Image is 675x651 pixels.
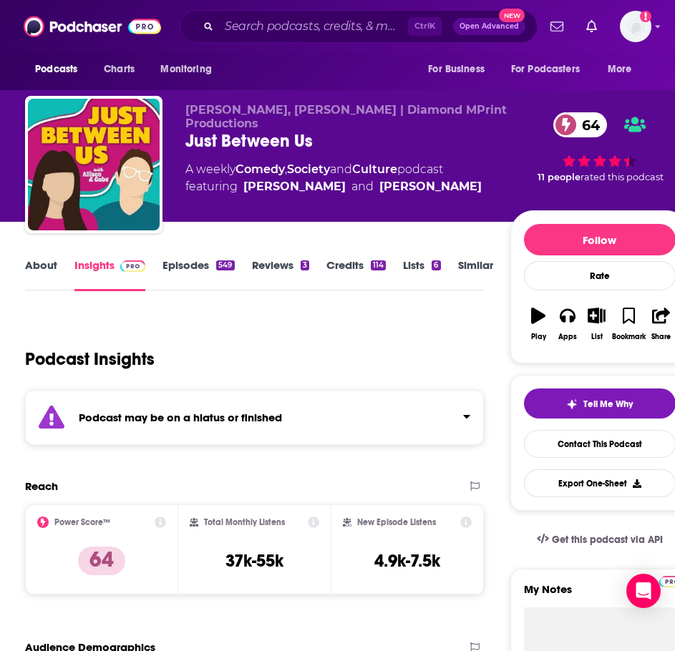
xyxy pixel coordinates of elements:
[499,9,525,22] span: New
[25,479,58,493] h2: Reach
[581,14,603,39] a: Show notifications dropdown
[150,56,230,83] button: open menu
[620,11,651,42] button: Show profile menu
[160,59,211,79] span: Monitoring
[216,260,234,270] div: 549
[352,162,397,176] a: Culture
[357,517,436,527] h2: New Episode Listens
[330,162,352,176] span: and
[180,10,538,43] div: Search podcasts, credits, & more...
[553,298,582,350] button: Apps
[54,517,110,527] h2: Power Score™
[568,112,607,137] span: 64
[235,162,285,176] a: Comedy
[581,172,664,182] span: rated this podcast
[379,178,482,195] a: Gabe S. Dunn
[25,348,155,370] h1: Podcast Insights
[374,550,440,572] h3: 4.9k-7.5k
[371,260,386,270] div: 114
[35,59,77,79] span: Podcasts
[104,59,135,79] span: Charts
[204,517,285,527] h2: Total Monthly Listens
[25,56,96,83] button: open menu
[612,333,646,341] div: Bookmark
[351,178,374,195] span: and
[78,547,125,575] p: 64
[79,411,282,424] strong: Podcast may be on a hiatus or finished
[538,172,581,182] span: 11 people
[408,17,442,36] span: Ctrl K
[252,258,309,291] a: Reviews3
[553,112,607,137] a: 64
[185,161,482,195] div: A weekly podcast
[582,298,611,350] button: List
[524,298,553,350] button: Play
[24,13,161,40] img: Podchaser - Follow, Share and Rate Podcasts
[403,258,440,291] a: Lists6
[326,258,386,291] a: Credits114
[162,258,234,291] a: Episodes549
[611,298,646,350] button: Bookmark
[591,333,603,341] div: List
[552,534,663,546] span: Get this podcast via API
[285,162,287,176] span: ,
[566,398,578,410] img: tell me why sparkle
[626,574,661,608] div: Open Intercom Messenger
[511,59,580,79] span: For Podcasters
[243,178,346,195] a: Allison Raskin
[608,59,632,79] span: More
[25,390,483,445] section: Click to expand status details
[185,103,507,130] span: [PERSON_NAME], [PERSON_NAME] | Diamond MPrint Productions
[525,522,674,557] a: Get this podcast via API
[620,11,651,42] span: Logged in as GregKubie
[185,178,482,195] span: featuring
[94,56,143,83] a: Charts
[219,15,408,38] input: Search podcasts, credits, & more...
[640,11,651,22] svg: Add a profile image
[225,550,283,572] h3: 37k-55k
[418,56,502,83] button: open menu
[583,398,633,410] span: Tell Me Why
[531,333,546,341] div: Play
[25,258,57,291] a: About
[558,333,577,341] div: Apps
[651,333,671,341] div: Share
[432,260,440,270] div: 6
[620,11,651,42] img: User Profile
[460,23,519,30] span: Open Advanced
[28,99,160,230] img: Just Between Us
[458,258,493,291] a: Similar
[598,56,650,83] button: open menu
[453,18,525,35] button: Open AdvancedNew
[287,162,330,176] a: Society
[74,258,145,291] a: InsightsPodchaser Pro
[120,260,145,272] img: Podchaser Pro
[301,260,309,270] div: 3
[502,56,601,83] button: open menu
[428,59,485,79] span: For Business
[545,14,569,39] a: Show notifications dropdown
